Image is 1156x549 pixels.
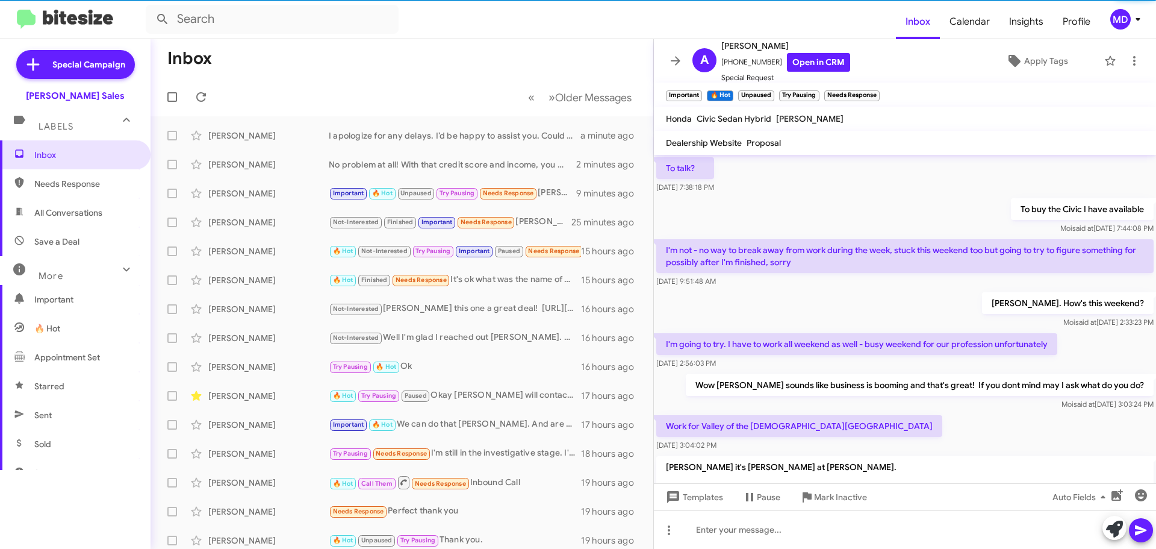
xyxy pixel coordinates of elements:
[333,276,353,284] span: 🔥 Hot
[581,419,644,431] div: 17 hours ago
[1052,486,1110,508] span: Auto Fields
[896,4,940,39] a: Inbox
[721,53,850,72] span: [PHONE_NUMBER]
[1024,50,1068,72] span: Apply Tags
[329,504,581,518] div: Perfect thank you
[415,247,450,255] span: Try Pausing
[581,535,644,547] div: 19 hours ago
[34,293,137,306] span: Important
[333,507,384,515] span: Needs Response
[999,4,1053,39] a: Insights
[333,392,353,400] span: 🔥 Hot
[361,276,388,284] span: Finished
[581,245,644,257] div: 15 hours ago
[208,506,329,518] div: [PERSON_NAME]
[372,421,393,428] span: 🔥 Hot
[208,332,329,344] div: [PERSON_NAME]
[400,189,432,197] span: Unpaused
[1110,9,1131,30] div: MD
[581,274,644,286] div: 15 hours ago
[1043,486,1120,508] button: Auto Fields
[415,480,466,488] span: Needs Response
[208,130,329,142] div: [PERSON_NAME]
[521,85,542,110] button: Previous
[656,183,714,192] span: [DATE] 7:38:18 PM
[581,303,644,315] div: 16 hours ago
[34,236,79,248] span: Save a Deal
[34,207,102,219] span: All Conversations
[333,218,379,226] span: Not-Interested
[576,187,644,199] div: 9 minutes ago
[581,361,644,373] div: 16 hours ago
[208,245,329,257] div: [PERSON_NAME]
[528,247,579,255] span: Needs Response
[34,149,137,161] span: Inbox
[208,158,329,171] div: [PERSON_NAME]
[329,389,581,403] div: Okay [PERSON_NAME] will contact you then.
[26,90,125,102] div: [PERSON_NAME] Sales
[1053,4,1100,39] a: Profile
[52,58,125,71] span: Special Campaign
[666,90,702,101] small: Important
[697,113,771,124] span: Civic Sedan Hybrid
[1060,224,1154,233] span: Moi [DATE] 7:44:08 PM
[733,486,790,508] button: Pause
[581,448,644,460] div: 18 hours ago
[776,113,844,124] span: [PERSON_NAME]
[656,277,716,286] span: [DATE] 9:51:48 AM
[16,50,135,79] a: Special Campaign
[405,392,427,400] span: Paused
[34,380,64,392] span: Starred
[329,302,581,316] div: [PERSON_NAME] this one a great deal! [URL][DOMAIN_NAME][US_VEHICLE_IDENTIFICATION_NUMBER] When ca...
[1074,400,1095,409] span: said at
[208,303,329,315] div: [PERSON_NAME]
[459,247,490,255] span: Important
[581,477,644,489] div: 19 hours ago
[39,121,73,132] span: Labels
[146,5,399,34] input: Search
[329,360,581,374] div: Ok
[208,390,329,402] div: [PERSON_NAME]
[376,363,396,371] span: 🔥 Hot
[329,244,581,258] div: I will and thank you so much
[440,189,474,197] span: Try Pausing
[483,189,534,197] span: Needs Response
[208,361,329,373] div: [PERSON_NAME]
[580,130,644,142] div: a minute ago
[779,90,819,101] small: Try Pausing
[372,189,393,197] span: 🔥 Hot
[521,85,639,110] nav: Page navigation example
[571,216,644,228] div: 25 minutes ago
[461,218,512,226] span: Needs Response
[376,450,427,457] span: Needs Response
[824,90,880,101] small: Needs Response
[738,90,774,101] small: Unpaused
[548,90,555,105] span: »
[581,506,644,518] div: 19 hours ago
[421,218,453,226] span: Important
[34,409,52,421] span: Sent
[167,49,212,68] h1: Inbox
[34,322,60,334] span: 🔥 Hot
[34,351,100,363] span: Appointment Set
[361,536,393,544] span: Unpaused
[333,334,379,342] span: Not-Interested
[208,187,329,199] div: [PERSON_NAME]
[208,419,329,431] div: [PERSON_NAME]
[361,247,408,255] span: Not-Interested
[329,215,571,229] div: [PERSON_NAME] Comparable. Car from your website
[654,486,733,508] button: Templates
[721,39,850,53] span: [PERSON_NAME]
[721,72,850,84] span: Special Request
[361,480,393,488] span: Call Them
[329,447,581,460] div: I'm still in the investigative stage. I'll be in touch when I'm ready
[329,418,581,431] div: We can do that [PERSON_NAME]. And are you willing to do a credit application online?
[208,274,329,286] div: [PERSON_NAME]
[329,533,581,547] div: Thank you.
[387,218,414,226] span: Finished
[333,247,353,255] span: 🔥 Hot
[34,467,98,479] span: Sold Responded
